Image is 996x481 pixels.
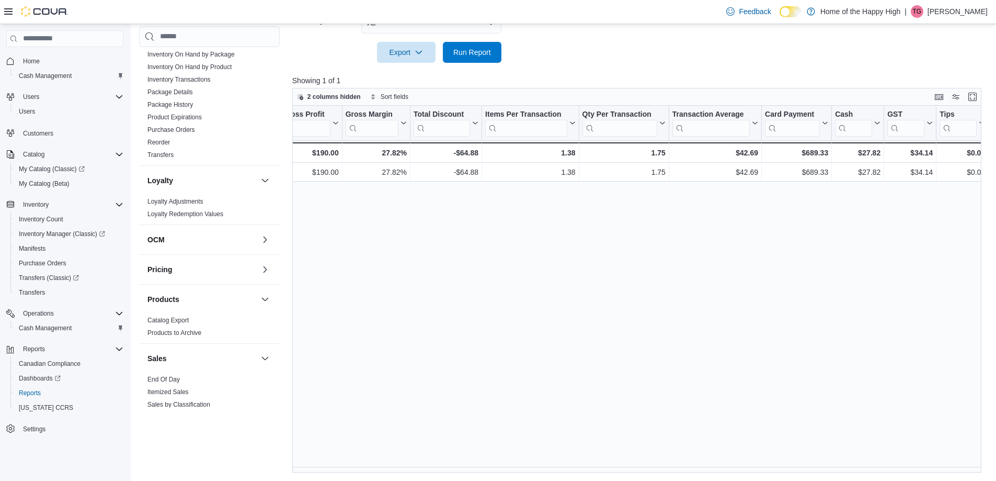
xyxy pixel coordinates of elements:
a: Transfers (Classic) [10,271,128,285]
div: 27.82% [346,166,407,178]
div: $689.33 [765,166,828,178]
div: Gross Margin [345,110,398,120]
span: [US_STATE] CCRS [19,404,73,412]
a: My Catalog (Classic) [15,163,89,175]
button: Sales [147,353,257,364]
h3: Pricing [147,264,172,275]
button: Reports [10,386,128,400]
div: Gross Margin [345,110,398,137]
a: Cash Management [15,322,76,334]
div: Loyalty [139,195,280,225]
button: Display options [949,91,962,103]
a: Feedback [722,1,775,22]
span: Customers [19,126,123,139]
span: Sort fields [381,93,408,101]
button: Loyalty [259,174,271,187]
a: Customers [19,127,58,140]
p: | [905,5,907,18]
button: Customers [2,125,128,140]
div: Gross Profit [282,110,330,120]
button: Cash Management [10,69,128,83]
span: Inventory Manager (Classic) [15,228,123,240]
a: End Of Day [147,376,180,383]
div: Items Per Transaction [485,110,567,137]
button: Card Payment [765,110,828,137]
div: Inventory [139,10,280,165]
span: Reports [23,345,45,353]
button: [US_STATE] CCRS [10,400,128,415]
button: Operations [2,306,128,321]
a: Catalog Export [147,317,189,324]
div: Total Discount [414,110,470,137]
div: Gross Profit [282,110,330,137]
button: Gross Margin [345,110,406,137]
span: Home [23,57,40,65]
div: -$64.88 [414,147,478,159]
span: My Catalog (Classic) [19,165,85,173]
span: Run Report [453,47,491,58]
button: Operations [19,307,58,320]
div: Products [139,314,280,343]
a: Loyalty Adjustments [147,198,203,205]
p: [PERSON_NAME] [928,5,988,18]
button: Loyalty [147,175,257,186]
div: 1.75 [582,147,665,159]
a: Purchase Orders [147,126,195,133]
span: Catalog [19,148,123,161]
button: Reports [2,342,128,356]
div: Takara Grant [911,5,923,18]
div: 27.82% [345,147,406,159]
a: Reports [15,387,45,399]
button: Inventory [19,198,53,211]
span: Inventory [23,200,49,209]
button: Cash Management [10,321,128,335]
div: Card Payment [765,110,820,120]
span: Dashboards [15,372,123,385]
span: Inventory [19,198,123,211]
button: Pricing [147,264,257,275]
a: Product Expirations [147,114,202,121]
a: Sales by Classification [147,401,210,408]
div: $34.14 [887,166,933,178]
button: Sales [259,352,271,365]
a: Inventory Transactions [147,76,211,83]
div: $42.69 [672,147,758,159]
div: $27.82 [835,147,880,159]
button: Users [10,104,128,119]
h3: Products [147,294,179,305]
button: Purchase Orders [10,256,128,271]
span: My Catalog (Classic) [15,163,123,175]
span: Transfers (Classic) [15,272,123,284]
span: Manifests [19,244,45,253]
span: Catalog [23,150,44,159]
h3: Sales [147,353,167,364]
button: Items Per Transaction [485,110,576,137]
button: 2 columns hidden [293,91,365,103]
div: $0.00 [940,166,985,178]
button: Catalog [19,148,49,161]
span: Manifests [15,242,123,255]
img: Cova [21,6,68,17]
div: -$64.88 [414,166,478,178]
a: Inventory Manager (Classic) [15,228,109,240]
span: Reports [19,389,41,397]
a: Transfers [15,286,49,299]
span: Washington CCRS [15,401,123,414]
span: Dashboards [19,374,61,383]
button: Inventory [2,197,128,212]
span: Cash Management [15,70,123,82]
p: Showing 1 of 1 [292,75,989,86]
a: Package Details [147,88,193,96]
div: Cash [835,110,872,120]
span: Canadian Compliance [19,360,81,368]
span: Customers [23,129,53,138]
div: Tips [940,110,977,137]
span: Reports [19,343,123,355]
span: Operations [19,307,123,320]
h3: Loyalty [147,175,173,186]
button: GST [887,110,933,137]
span: 2 columns hidden [307,93,361,101]
button: Products [259,293,271,306]
button: Inventory Count [10,212,128,227]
